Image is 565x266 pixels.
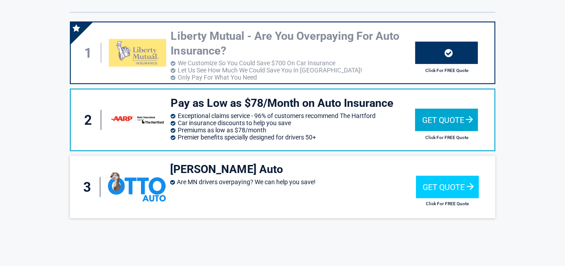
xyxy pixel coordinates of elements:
li: Are MN drivers overpaying? We can help you save! [170,178,415,186]
li: Exceptional claims service - 96% of customers recommend The Hartford [171,112,415,119]
li: Car insurance discounts to help you save [171,119,415,127]
h2: Click For FREE Quote [416,201,479,206]
div: 1 [80,43,101,63]
li: Only Pay For What You Need [171,74,415,81]
h3: Pay as Low as $78/Month on Auto Insurance [171,96,415,111]
li: Premiums as low as $78/month [171,127,415,134]
div: 3 [79,177,100,197]
li: We Customize So You Could Save $700 On Car Insurance [171,59,415,67]
li: Let Us See How Much We Could Save You In [GEOGRAPHIC_DATA]! [171,67,415,74]
img: libertymutual's logo [109,39,166,67]
h2: Click For FREE Quote [415,135,478,140]
div: Get Quote [416,176,479,198]
h3: Liberty Mutual - Are You Overpaying For Auto Insurance? [171,29,415,58]
div: 2 [80,110,101,130]
img: thehartford's logo [109,106,166,134]
li: Premier benefits specially designed for drivers 50+ [171,134,415,141]
h3: [PERSON_NAME] Auto [170,162,415,177]
h2: Click For FREE Quote [415,68,478,73]
div: Get Quote [415,109,478,131]
img: ottoinsurance's logo [108,173,166,202]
